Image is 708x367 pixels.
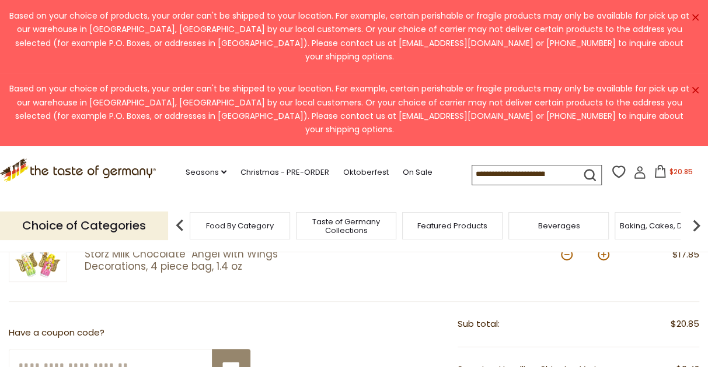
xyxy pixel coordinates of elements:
[9,224,67,282] img: Storz Chocolate Angels
[85,248,334,273] a: Storz Milk Chocolate "Angel with Wings" Decorations, 4 piece bag, 1.4 oz
[538,221,580,230] a: Beverages
[672,248,699,260] span: $17.85
[458,317,500,330] span: Sub total:
[9,326,250,340] p: Have a coupon code?
[343,166,389,179] a: Oktoberfest
[403,166,433,179] a: On Sale
[299,217,393,235] a: Taste of Germany Collections
[9,9,689,63] div: Based on your choice of products, your order can't be shipped to your location. For example, cert...
[417,221,487,230] a: Featured Products
[671,317,699,331] span: $20.85
[685,214,708,237] img: next arrow
[648,165,698,182] button: $20.85
[669,167,692,177] span: $20.85
[692,87,699,94] a: ×
[9,82,689,136] div: Based on your choice of products, your order can't be shipped to your location. For example, cert...
[240,166,329,179] a: Christmas - PRE-ORDER
[168,214,191,237] img: previous arrow
[206,221,274,230] a: Food By Category
[692,14,699,21] a: ×
[186,166,226,179] a: Seasons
